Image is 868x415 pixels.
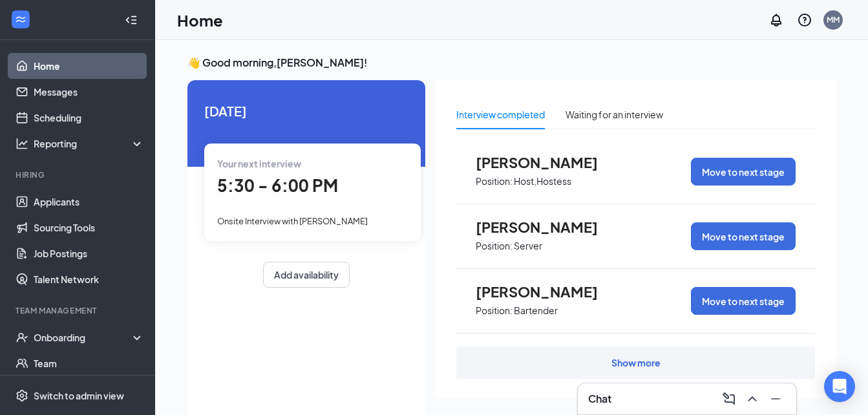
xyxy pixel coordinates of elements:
[797,12,812,28] svg: QuestionInfo
[34,331,133,344] div: Onboarding
[217,158,301,169] span: Your next interview
[14,13,27,26] svg: WorkstreamLogo
[34,266,144,292] a: Talent Network
[476,218,618,235] span: [PERSON_NAME]
[827,14,840,25] div: MM
[476,175,513,187] p: Position:
[768,12,784,28] svg: Notifications
[34,350,144,376] a: Team
[719,388,739,409] button: ComposeMessage
[824,371,855,402] div: Open Intercom Messenger
[34,53,144,79] a: Home
[34,240,144,266] a: Job Postings
[514,304,558,317] p: Bartender
[476,154,618,171] span: [PERSON_NAME]
[456,107,545,122] div: Interview completed
[34,105,144,131] a: Scheduling
[217,175,338,196] span: 5:30 - 6:00 PM
[125,14,138,27] svg: Collapse
[34,389,124,402] div: Switch to admin view
[263,262,350,288] button: Add availability
[514,175,571,187] p: Host,Hostess
[16,137,28,150] svg: Analysis
[476,304,513,317] p: Position:
[34,137,145,150] div: Reporting
[177,9,223,31] h1: Home
[691,222,796,250] button: Move to next stage
[204,101,408,121] span: [DATE]
[16,169,142,180] div: Hiring
[588,392,611,406] h3: Chat
[768,391,783,407] svg: Minimize
[691,158,796,186] button: Move to next stage
[34,215,144,240] a: Sourcing Tools
[742,388,763,409] button: ChevronUp
[611,356,661,369] div: Show more
[721,391,737,407] svg: ComposeMessage
[34,79,144,105] a: Messages
[566,107,663,122] div: Waiting for an interview
[34,189,144,215] a: Applicants
[16,331,28,344] svg: UserCheck
[16,305,142,316] div: Team Management
[16,389,28,402] svg: Settings
[691,287,796,315] button: Move to next stage
[187,56,836,70] h3: 👋 Good morning, [PERSON_NAME] !
[765,388,786,409] button: Minimize
[514,240,542,252] p: Server
[217,216,368,226] span: Onsite Interview with [PERSON_NAME]
[476,240,513,252] p: Position:
[476,283,618,300] span: [PERSON_NAME]
[745,391,760,407] svg: ChevronUp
